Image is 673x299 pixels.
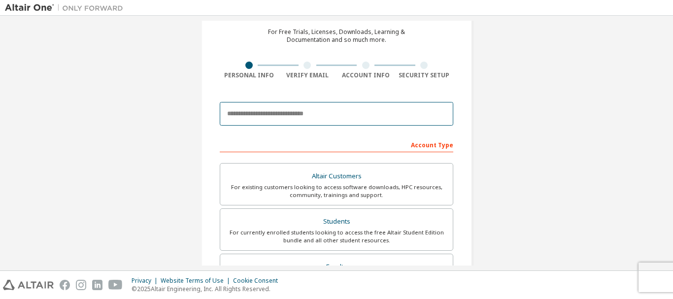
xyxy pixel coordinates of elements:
[132,277,161,285] div: Privacy
[60,280,70,290] img: facebook.svg
[226,215,447,229] div: Students
[220,136,453,152] div: Account Type
[3,280,54,290] img: altair_logo.svg
[268,28,405,44] div: For Free Trials, Licenses, Downloads, Learning & Documentation and so much more.
[76,280,86,290] img: instagram.svg
[233,277,284,285] div: Cookie Consent
[132,285,284,293] p: © 2025 Altair Engineering, Inc. All Rights Reserved.
[226,229,447,244] div: For currently enrolled students looking to access the free Altair Student Edition bundle and all ...
[257,10,416,22] div: Create an Altair One Account
[226,169,447,183] div: Altair Customers
[92,280,102,290] img: linkedin.svg
[5,3,128,13] img: Altair One
[226,260,447,274] div: Faculty
[161,277,233,285] div: Website Terms of Use
[220,71,278,79] div: Personal Info
[278,71,337,79] div: Verify Email
[336,71,395,79] div: Account Info
[395,71,454,79] div: Security Setup
[108,280,123,290] img: youtube.svg
[226,183,447,199] div: For existing customers looking to access software downloads, HPC resources, community, trainings ...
